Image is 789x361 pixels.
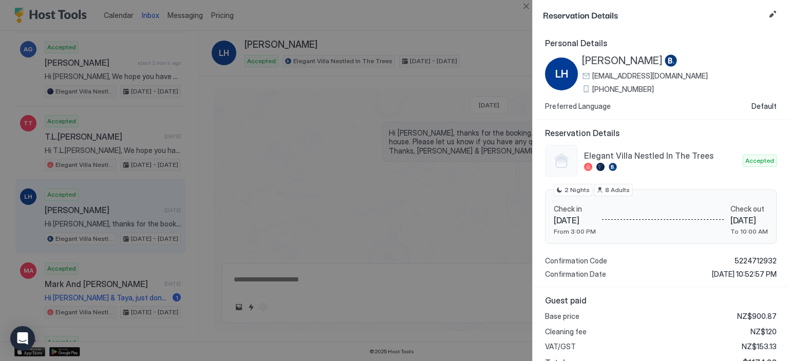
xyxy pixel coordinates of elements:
[735,256,777,265] span: 5224712932
[554,204,596,214] span: Check in
[745,156,774,165] span: Accepted
[737,312,777,321] span: NZ$900.87
[545,295,777,306] span: Guest paid
[730,204,768,214] span: Check out
[545,312,579,321] span: Base price
[712,270,777,279] span: [DATE] 10:52:57 PM
[545,128,777,138] span: Reservation Details
[543,8,764,21] span: Reservation Details
[592,71,708,81] span: [EMAIL_ADDRESS][DOMAIN_NAME]
[592,85,654,94] span: [PHONE_NUMBER]
[752,102,777,111] span: Default
[730,227,768,235] span: To 10:00 AM
[750,327,777,336] span: NZ$120
[730,215,768,225] span: [DATE]
[742,342,777,351] span: NZ$153.13
[565,185,590,195] span: 2 Nights
[545,342,576,351] span: VAT/GST
[545,270,606,279] span: Confirmation Date
[555,66,568,82] span: LH
[605,185,630,195] span: 8 Adults
[584,150,739,161] span: Elegant Villa Nestled In The Trees
[10,326,35,351] div: Open Intercom Messenger
[545,256,607,265] span: Confirmation Code
[766,8,779,21] button: Edit reservation
[545,38,777,48] span: Personal Details
[554,227,596,235] span: From 3:00 PM
[554,215,596,225] span: [DATE]
[545,327,587,336] span: Cleaning fee
[545,102,611,111] span: Preferred Language
[582,54,663,67] span: [PERSON_NAME]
